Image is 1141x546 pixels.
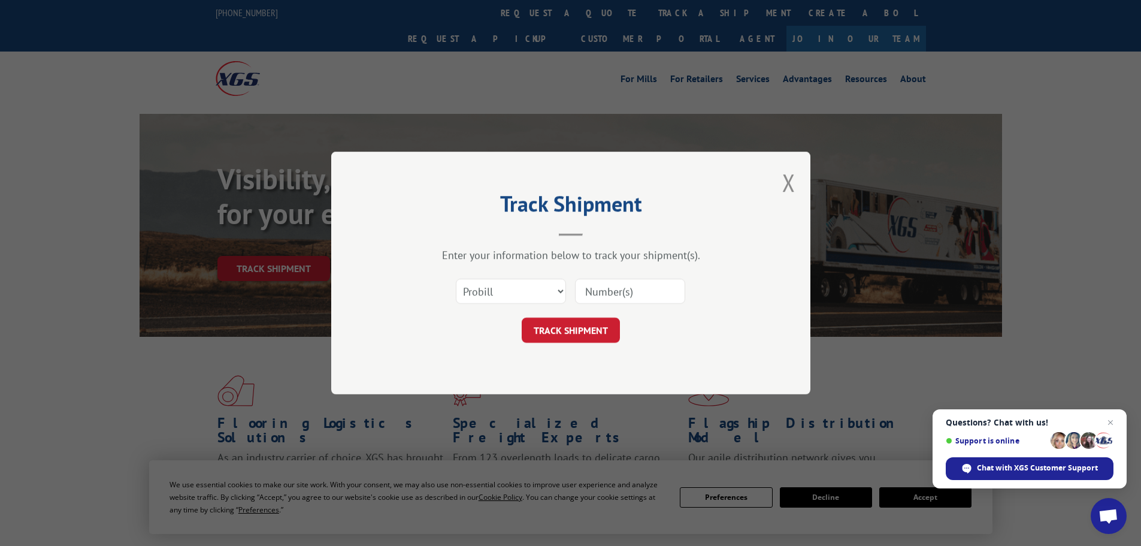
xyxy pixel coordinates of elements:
[391,195,750,218] h2: Track Shipment
[946,457,1113,480] span: Chat with XGS Customer Support
[1091,498,1127,534] a: Open chat
[946,418,1113,427] span: Questions? Chat with us!
[522,318,620,343] button: TRACK SHIPMENT
[391,248,750,262] div: Enter your information below to track your shipment(s).
[977,463,1098,473] span: Chat with XGS Customer Support
[575,279,685,304] input: Number(s)
[782,167,795,198] button: Close modal
[946,436,1046,445] span: Support is online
